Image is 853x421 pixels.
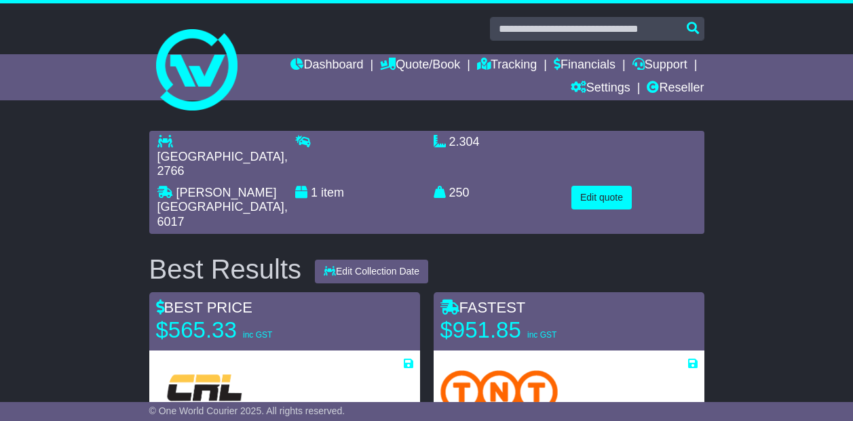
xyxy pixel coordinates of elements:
[440,370,558,414] img: TNT Domestic: Road Express
[157,200,288,228] span: , 6017
[157,186,284,214] span: [PERSON_NAME][GEOGRAPHIC_DATA]
[156,370,251,414] img: CRL: General
[554,54,615,77] a: Financials
[156,317,326,344] p: $565.33
[571,77,630,100] a: Settings
[156,299,252,316] span: BEST PRICE
[321,186,344,199] span: item
[449,186,470,199] span: 250
[647,77,704,100] a: Reseller
[477,54,537,77] a: Tracking
[315,260,428,283] button: Edit Collection Date
[380,54,460,77] a: Quote/Book
[157,150,288,178] span: , 2766
[311,186,318,199] span: 1
[440,317,610,344] p: $951.85
[632,54,687,77] a: Support
[149,405,345,416] span: © One World Courier 2025. All rights reserved.
[440,299,526,316] span: FASTEST
[449,135,480,148] span: 2.304
[527,330,556,340] span: inc GST
[143,254,309,284] div: Best Results
[290,54,363,77] a: Dashboard
[243,330,272,340] span: inc GST
[571,186,632,209] button: Edit quote
[157,150,284,163] span: [GEOGRAPHIC_DATA]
